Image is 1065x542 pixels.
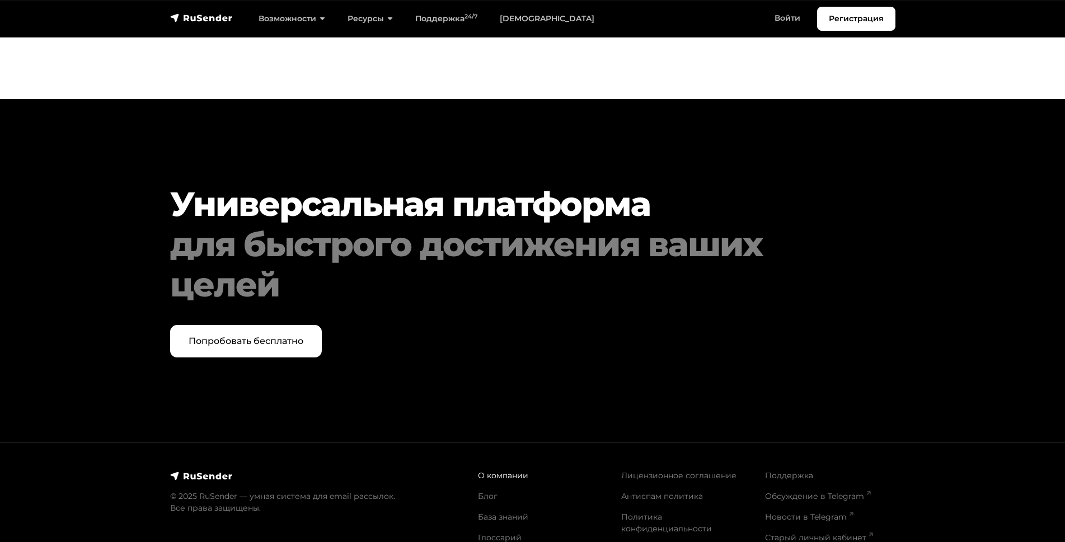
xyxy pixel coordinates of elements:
h2: Универсальная платформа [170,184,834,305]
a: Блог [478,491,498,501]
a: Попробовать бесплатно [170,325,322,357]
a: Политика конфиденциальности [621,512,712,534]
a: Антиспам политика [621,491,703,501]
p: © 2025 RuSender — умная система для email рассылок. Все права защищены. [170,491,465,514]
a: О компании [478,470,528,480]
a: Обсуждение в Telegram [765,491,871,501]
img: RuSender [170,470,233,482]
a: Регистрация [817,7,895,31]
a: Лицензионное соглашение [621,470,736,480]
img: RuSender [170,12,233,23]
a: Поддержка24/7 [404,7,489,30]
a: Ресурсы [336,7,404,30]
a: Войти [763,7,811,30]
a: Возможности [247,7,336,30]
a: Новости в Telegram [765,512,853,522]
a: Поддержка [765,470,813,480]
div: для быстрого достижения ваших целей [170,224,834,305]
a: [DEMOGRAPHIC_DATA] [489,7,606,30]
a: База знаний [478,512,528,522]
sup: 24/7 [465,13,477,20]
